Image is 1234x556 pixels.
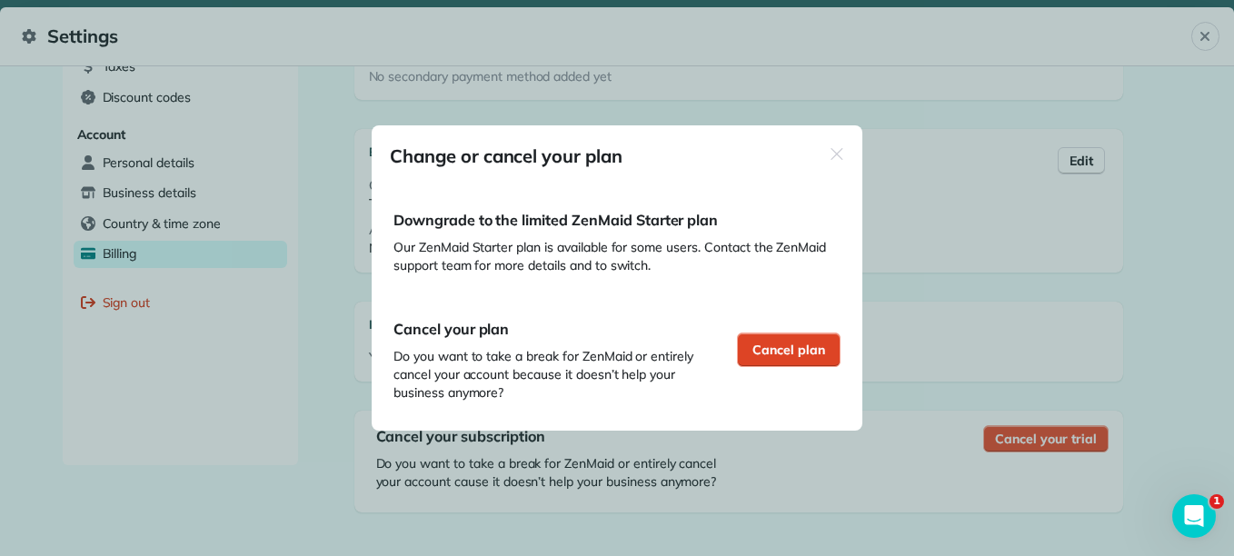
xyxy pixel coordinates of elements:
span: Do you want to take a break for ZenMaid or entirely cancel your account because it doesn’t help y... [393,347,701,402]
h1: Change or cancel your plan [390,144,622,169]
iframe: Intercom live chat [1172,494,1216,538]
span: Our ZenMaid Starter plan is available for some users. Contact the ZenMaid support team for more d... [393,238,841,274]
span: 1 [1209,494,1224,509]
span: Downgrade to the limited ZenMaid Starter plan [393,211,718,229]
span: Cancel your plan [393,320,509,338]
button: Cancel plan [737,333,841,367]
span: Cancel plan [752,341,825,359]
